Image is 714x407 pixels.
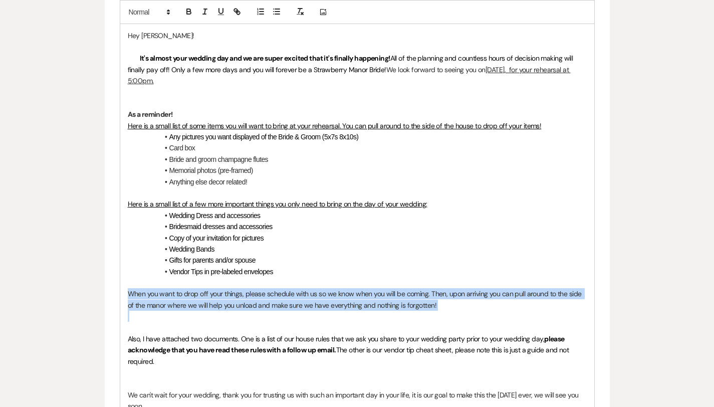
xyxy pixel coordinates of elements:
[169,234,264,242] span: Copy of your invitation for pictures
[169,133,359,141] span: Any pictures you want displayed of the Bride & Groom (5x7s 8x10s)
[169,268,273,276] span: Vendor Tips in pre-labeled envelopes
[128,345,571,365] span: The other is our vendor tip cheat sheet, please note this is just a guide and not required.
[138,154,587,165] li: Bride and groom champagne flutes
[128,334,545,343] span: Also, I have attached two documents. One is a list of our house rules that we ask you share to yo...
[138,165,587,176] li: Memorial photos (pre-framed)
[138,176,587,187] li: Anything else decor related!
[138,142,587,153] li: Card box
[128,54,575,74] span: All of the planning and countless hours of decision making will finally pay off! Only a few more ...
[169,223,273,231] span: Bridesmaid dresses and accessories
[128,121,542,130] u: Here is a small list of some items you will want to bring at your rehearsal. You can pull around ...
[169,245,214,253] span: Wedding Bands
[140,54,390,63] strong: It's almost your wedding day and we are super excited that it's finally happening!
[169,256,256,264] span: Gifts for parents and/or spouse
[128,199,427,209] u: Here is a small list of a few more important things you only need to bring on the day of your wed...
[128,30,587,41] p: Hey [PERSON_NAME]!
[128,53,587,86] p: We look forward to seeing you on
[128,110,173,119] strong: As a reminder!
[128,288,587,311] p: When you want to drop off your things, please schedule with us so we know when you will be coming...
[169,212,261,220] span: Wedding Dress and accessories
